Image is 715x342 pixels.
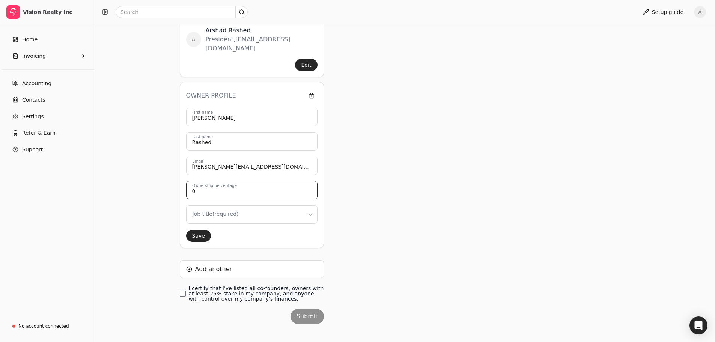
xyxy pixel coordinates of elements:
input: Search [116,6,248,18]
div: Open Intercom Messenger [689,316,707,334]
label: Last name [192,134,213,140]
button: Add another [180,260,324,278]
div: President , [EMAIL_ADDRESS][DOMAIN_NAME] [206,35,318,53]
button: Refer & Earn [3,125,93,140]
a: No account connected [3,319,93,333]
label: First name [192,110,213,116]
span: Settings [22,113,44,121]
span: A [186,32,201,47]
a: Accounting [3,76,93,91]
label: Ownership percentage [192,183,237,189]
span: Support [22,146,43,154]
button: Support [3,142,93,157]
a: Contacts [3,92,93,107]
label: I certify that I've listed all co-founders, owners with at least 25% stake in my company, and any... [189,286,324,301]
button: Invoicing [3,48,93,63]
label: Email [192,158,203,164]
button: Save [186,230,211,242]
span: Accounting [22,80,51,87]
span: Contacts [22,96,45,104]
div: Job title (required) [193,210,239,218]
div: No account connected [18,323,69,330]
span: Invoicing [22,52,46,60]
div: Arshad Rashed [206,26,318,35]
span: Home [22,36,38,44]
a: Home [3,32,93,47]
button: Edit [295,59,317,71]
h3: Owner profile [186,90,236,102]
a: Settings [3,109,93,124]
button: Setup guide [637,6,689,18]
button: A [694,6,706,18]
div: Vision Realty Inc [23,8,89,16]
span: Refer & Earn [22,129,56,137]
